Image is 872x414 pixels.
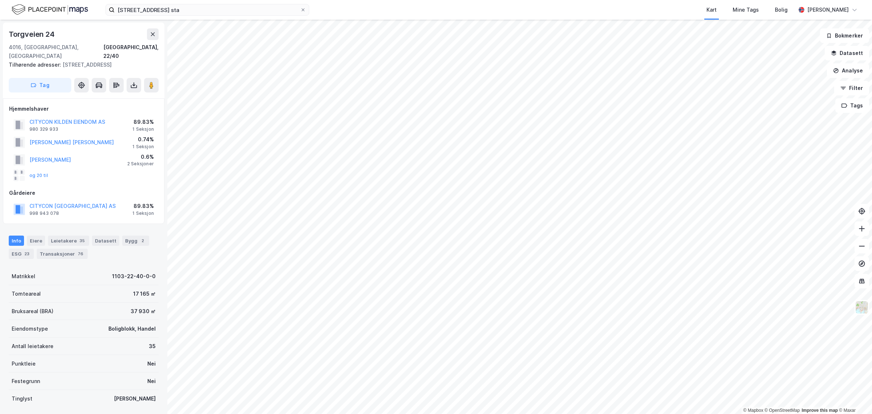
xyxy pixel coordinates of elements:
div: Nei [147,359,156,368]
div: ESG [9,249,34,259]
div: 17 165 ㎡ [133,289,156,298]
div: Bruksareal (BRA) [12,307,53,316]
div: Datasett [92,236,119,246]
button: Bokmerker [820,28,869,43]
button: Analyse [827,63,869,78]
div: 1 Seksjon [132,126,154,132]
a: Mapbox [743,408,763,413]
div: Eiendomstype [12,324,48,333]
div: Info [9,236,24,246]
div: Tomteareal [12,289,41,298]
div: 23 [23,250,31,257]
div: Torgveien 24 [9,28,56,40]
img: logo.f888ab2527a4732fd821a326f86c7f29.svg [12,3,88,16]
div: [GEOGRAPHIC_DATA], 22/40 [103,43,159,60]
div: 2 [139,237,146,244]
button: Datasett [825,46,869,60]
div: Eiere [27,236,45,246]
div: [PERSON_NAME] [807,5,849,14]
div: Bolig [775,5,788,14]
div: 2 Seksjoner [127,161,154,167]
a: OpenStreetMap [765,408,800,413]
div: 89.83% [132,118,154,126]
div: 35 [149,342,156,351]
div: Kart [706,5,717,14]
div: Mine Tags [733,5,759,14]
div: 1 Seksjon [132,210,154,216]
div: 980 329 933 [29,126,58,132]
div: 37 930 ㎡ [131,307,156,316]
div: [PERSON_NAME] [114,394,156,403]
div: 0.6% [127,153,154,161]
div: 76 [76,250,85,257]
div: 0.74% [132,135,154,144]
div: 35 [78,237,86,244]
span: Tilhørende adresser: [9,62,63,68]
div: [STREET_ADDRESS] [9,60,153,69]
div: Nei [147,377,156,386]
img: Z [855,300,869,314]
div: 1103-22-40-0-0 [112,272,156,281]
button: Tag [9,78,71,92]
div: Gårdeiere [9,189,158,197]
a: Improve this map [802,408,838,413]
div: 89.83% [132,202,154,210]
div: Festegrunn [12,377,40,386]
div: Tinglyst [12,394,32,403]
div: 1 Seksjon [132,144,154,150]
div: 4016, [GEOGRAPHIC_DATA], [GEOGRAPHIC_DATA] [9,43,103,60]
div: Leietakere [48,236,89,246]
div: Hjemmelshaver [9,105,158,113]
div: Boligblokk, Handel [108,324,156,333]
div: Bygg [122,236,149,246]
iframe: Chat Widget [836,379,872,414]
input: Søk på adresse, matrikkel, gårdeiere, leietakere eller personer [115,4,300,15]
div: Transaksjoner [37,249,88,259]
div: Antall leietakere [12,342,53,351]
div: 998 943 078 [29,210,59,216]
div: Punktleie [12,359,36,368]
button: Tags [835,98,869,113]
div: Matrikkel [12,272,35,281]
button: Filter [834,81,869,95]
div: Kontrollprogram for chat [836,379,872,414]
